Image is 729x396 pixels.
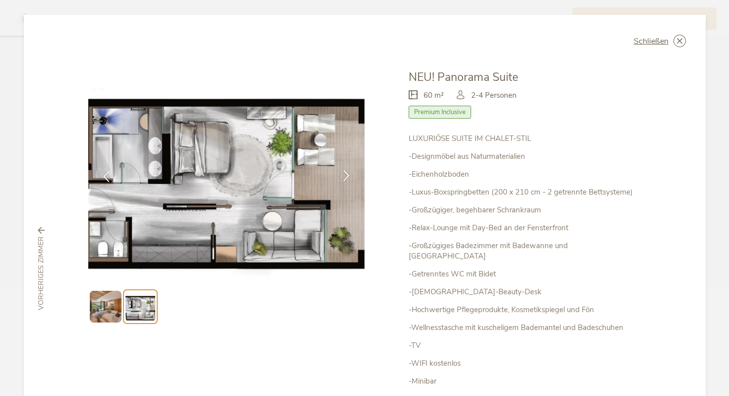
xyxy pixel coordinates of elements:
span: Schließen [634,37,668,45]
span: NEU! Panorama Suite [409,69,518,85]
span: Premium Inclusive [409,106,471,119]
span: 2-4 Personen [471,90,517,101]
p: -Designmöbel aus Naturmaterialien [409,151,641,162]
img: NEU! Panorama Suite [88,69,365,277]
span: 60 m² [424,90,444,101]
p: -Großzügiges Badezimmer mit Badewanne und [GEOGRAPHIC_DATA] [409,241,641,262]
p: -Großzügiger, begehbarer Schrankraum [409,205,641,215]
p: LUXURIÖSE SUITE IM CHALET-STIL [409,133,641,144]
p: -Luxus-Boxspringbetten (200 x 210 cm - 2 getrennte Bettsysteme) [409,187,641,198]
p: -Relax-Lounge mit Day-Bed an der Fensterfront [409,223,641,233]
span: vorheriges Zimmer [36,236,46,310]
p: -Getrenntes WC mit Bidet [409,269,641,279]
p: -Eichenholzboden [409,169,641,180]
